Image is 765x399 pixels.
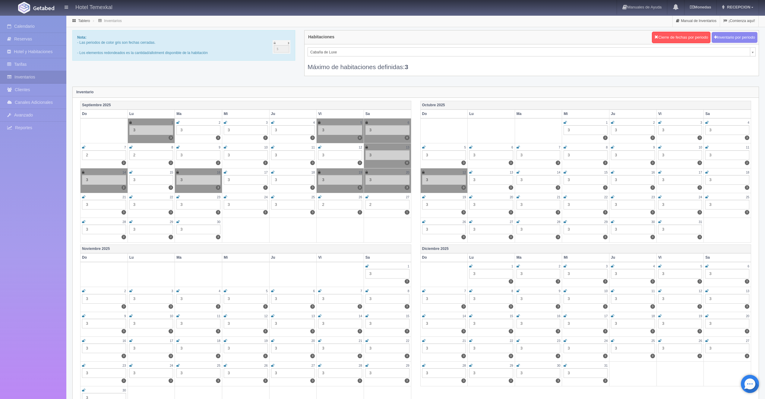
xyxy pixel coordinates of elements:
label: 3 [556,235,560,239]
label: 2 [122,235,126,239]
div: 3 [658,319,702,328]
button: Inventario por periodo [712,32,757,43]
div: 3 [318,319,362,328]
label: 3 [509,235,513,239]
div: 3 [271,150,315,160]
label: 3 [263,354,268,358]
div: 3 [564,150,608,160]
label: 3 [310,161,315,165]
label: 3 [216,378,220,383]
label: 3 [263,329,268,334]
label: 3 [216,136,220,140]
div: 3 [271,175,315,185]
div: 3 [129,225,173,234]
div: 3 [469,175,513,185]
label: 3 [358,161,362,165]
label: 3 [556,354,560,358]
label: 3 [603,210,608,215]
a: ¡Comienza aquí! [720,15,758,27]
label: 0 [358,136,362,140]
label: 3 [405,354,409,358]
label: 3 [697,235,702,239]
div: 3 [318,175,362,185]
th: Vi [656,110,704,118]
label: 3 [169,210,173,215]
span: Cabaña de Luxe [310,48,748,57]
div: 3 [176,150,220,160]
label: 3 [358,354,362,358]
div: 3 [564,125,608,135]
label: 3 [556,279,560,284]
label: 3 [263,161,268,165]
div: 3 [658,294,702,304]
div: 3 [82,200,126,209]
label: 2 [745,161,749,165]
label: 3 [263,304,268,309]
label: 3 [650,329,655,334]
label: 3 [697,354,702,358]
small: 8 [606,146,608,149]
label: 3 [310,378,315,383]
label: 3 [263,136,268,140]
div: 3 [82,319,126,328]
div: 3 [365,294,409,304]
th: Vi [317,110,364,118]
div: Máximo de habitaciones definidas: [308,56,756,71]
div: 3 [129,175,173,185]
img: Getabed [33,6,54,10]
div: 3 [318,150,362,160]
label: 3 [461,329,466,334]
label: 3 [556,304,560,309]
h4: Habitaciones [308,35,334,39]
div: - Las periodos de color gris son fechas cerradas. - Los elementos redondeados es la cantidad/allo... [72,30,295,61]
label: 3 [603,329,608,334]
label: 3 [263,185,268,190]
div: 3 [271,319,315,328]
div: 3 [611,150,655,160]
div: 3 [517,294,561,304]
label: 3 [509,304,513,309]
div: 3 [517,269,561,279]
th: Ma [175,110,222,118]
th: Do [81,110,128,118]
div: 3 [422,368,466,378]
label: 3 [745,279,749,284]
div: 3 [224,319,268,328]
label: 3 [461,354,466,358]
div: 3 [318,343,362,353]
div: 3 [705,269,749,279]
small: 7 [124,146,126,149]
label: 3 [603,378,608,383]
div: 3 [422,294,466,304]
div: 3 [611,175,655,185]
label: 3 [603,161,608,165]
div: 3 [517,150,561,160]
label: 3 [310,354,315,358]
span: RECEPCION [725,5,750,9]
label: 3 [603,354,608,358]
div: 3 [705,343,749,353]
div: 3 [224,175,268,185]
div: 2 [129,150,173,160]
strong: Inventario [76,90,93,94]
div: 3 [422,150,466,160]
a: Manual de Inventarios [673,15,720,27]
a: Cabaña de Luxe [308,47,756,56]
label: 1 [405,210,409,215]
label: 3 [509,378,513,383]
label: 3 [745,185,749,190]
div: 3 [517,368,561,378]
label: 3 [745,354,749,358]
label: 3 [216,185,220,190]
div: 3 [469,343,513,353]
div: 3 [129,343,173,353]
th: Ma [515,110,562,118]
label: 3 [603,279,608,284]
label: 3 [650,235,655,239]
div: 3 [422,319,466,328]
div: 3 [318,125,362,135]
div: 3 [224,125,268,135]
div: 3 [271,294,315,304]
label: 3 [697,304,702,309]
div: 3 [517,225,561,234]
